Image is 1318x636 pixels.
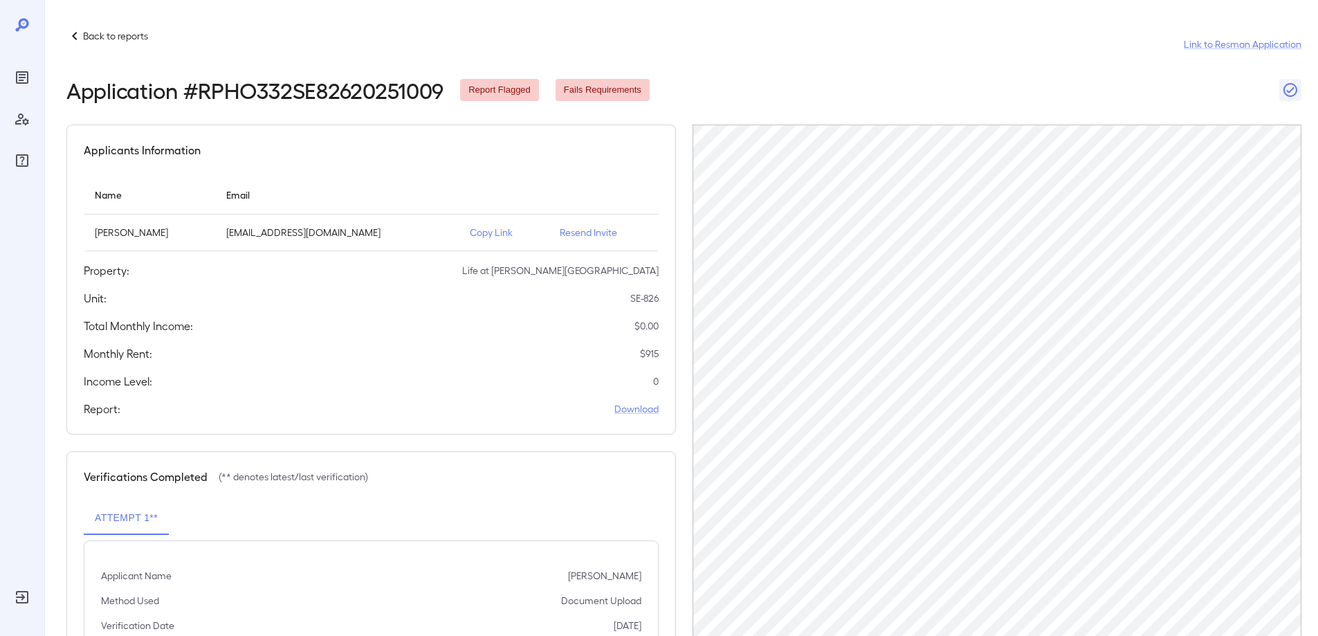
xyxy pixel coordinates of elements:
[95,226,204,239] p: [PERSON_NAME]
[101,594,159,608] p: Method Used
[470,226,538,239] p: Copy Link
[634,319,659,333] p: $ 0.00
[640,347,659,361] p: $ 915
[653,374,659,388] p: 0
[568,569,641,583] p: [PERSON_NAME]
[460,84,539,97] span: Report Flagged
[84,502,169,535] button: Attempt 1**
[84,469,208,485] h5: Verifications Completed
[614,402,659,416] a: Download
[560,226,648,239] p: Resend Invite
[556,84,650,97] span: Fails Requirements
[84,318,193,334] h5: Total Monthly Income:
[83,29,148,43] p: Back to reports
[101,619,174,633] p: Verification Date
[84,373,152,390] h5: Income Level:
[226,226,448,239] p: [EMAIL_ADDRESS][DOMAIN_NAME]
[84,175,659,251] table: simple table
[84,345,152,362] h5: Monthly Rent:
[84,290,107,307] h5: Unit:
[66,78,443,102] h2: Application # RPHO332SE82620251009
[84,262,129,279] h5: Property:
[84,175,215,215] th: Name
[84,401,120,417] h5: Report:
[11,149,33,172] div: FAQ
[101,569,172,583] p: Applicant Name
[11,586,33,608] div: Log Out
[219,470,368,484] p: (** denotes latest/last verification)
[1279,79,1301,101] button: Close Report
[561,594,641,608] p: Document Upload
[630,291,659,305] p: SE-826
[215,175,459,215] th: Email
[1184,37,1301,51] a: Link to Resman Application
[11,108,33,130] div: Manage Users
[84,142,201,158] h5: Applicants Information
[11,66,33,89] div: Reports
[614,619,641,633] p: [DATE]
[462,264,659,278] p: Life at [PERSON_NAME][GEOGRAPHIC_DATA]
